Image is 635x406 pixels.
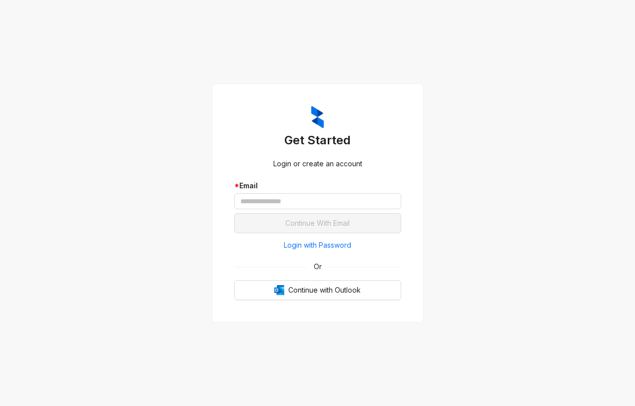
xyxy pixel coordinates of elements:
[234,280,401,300] button: OutlookContinue with Outlook
[288,285,361,296] span: Continue with Outlook
[234,213,401,233] button: Continue With Email
[234,158,401,169] div: Login or create an account
[234,237,401,253] button: Login with Password
[307,261,329,272] span: Or
[311,106,324,129] img: ZumaIcon
[274,285,284,295] img: Outlook
[234,180,401,191] div: Email
[284,240,351,251] span: Login with Password
[234,132,401,148] h3: Get Started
